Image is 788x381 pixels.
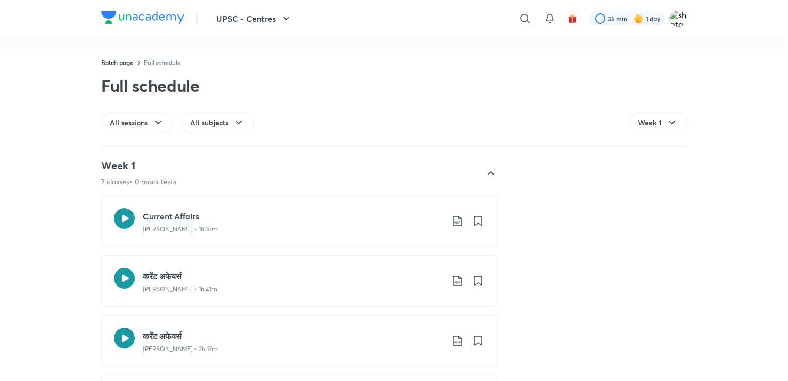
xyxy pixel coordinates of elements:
a: Current Affairs[PERSON_NAME] • 1h 37m [101,195,497,247]
h3: करेंट अफेयर्स [143,270,443,282]
a: Full schedule [144,58,181,67]
button: avatar [564,10,581,27]
img: Company Logo [101,11,184,24]
img: streak [633,13,644,24]
a: Batch page [101,58,134,67]
div: Full schedule [101,75,200,96]
span: Week 1 [638,118,662,128]
a: Company Logo [101,11,184,26]
p: [PERSON_NAME] • 1h 41m [143,284,217,294]
p: [PERSON_NAME] • 2h 12m [143,344,218,354]
img: avatar [568,14,577,23]
span: All sessions [110,118,148,128]
p: [PERSON_NAME] • 1h 37m [143,225,218,234]
span: All subjects [190,118,228,128]
a: करेंट अफेयर्स[PERSON_NAME] • 2h 12m [101,315,497,367]
h3: Current Affairs [143,210,443,223]
h3: करेंट अफेयर्स [143,330,443,342]
button: UPSC - Centres [210,8,299,29]
p: 7 classes • 0 mock tests [101,177,176,187]
h4: Week 1 [101,159,176,172]
a: करेंट अफेयर्स[PERSON_NAME] • 1h 41m [101,255,497,307]
img: shatakshee Dev [669,10,687,27]
div: Week 17 classes• 0 mock tests [93,159,497,187]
